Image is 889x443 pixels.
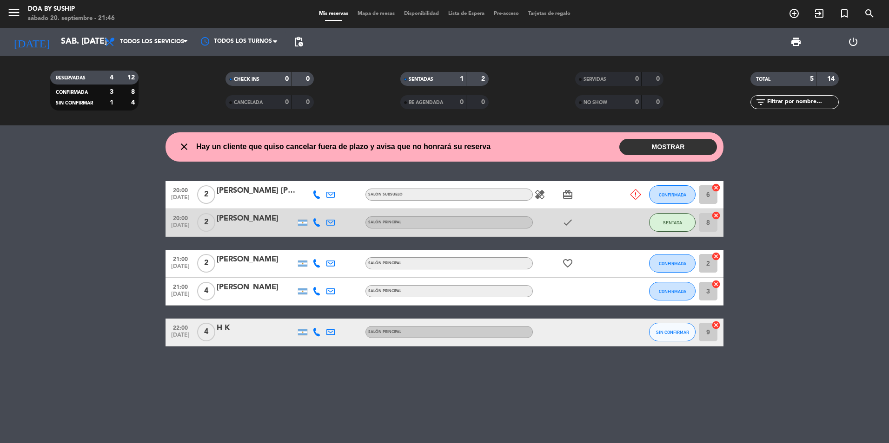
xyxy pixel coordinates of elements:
span: SENTADAS [409,77,433,82]
strong: 1 [460,76,464,82]
span: [DATE] [169,195,192,205]
strong: 3 [110,89,113,95]
button: SENTADA [649,213,696,232]
span: TOTAL [756,77,770,82]
span: CONFIRMADA [56,90,88,95]
i: menu [7,6,21,20]
span: print [790,36,802,47]
span: Lista de Espera [444,11,489,16]
i: cancel [711,252,721,261]
i: cancel [711,183,721,192]
span: RESERVADAS [56,76,86,80]
div: [PERSON_NAME] [217,213,296,225]
strong: 12 [127,74,137,81]
span: SIN CONFIRMAR [656,330,689,335]
span: 4 [197,282,215,300]
i: cancel [711,280,721,289]
strong: 14 [827,76,836,82]
span: [DATE] [169,222,192,233]
div: DOA by SUSHIP [28,5,115,14]
div: [PERSON_NAME] [217,254,296,266]
span: Salón Principal [368,289,401,293]
span: CHECK INS [234,77,259,82]
i: favorite_border [562,258,573,269]
i: search [864,8,875,19]
button: CONFIRMADA [649,185,696,204]
strong: 1 [110,99,113,106]
strong: 4 [110,74,113,81]
span: Mapa de mesas [353,11,399,16]
div: [PERSON_NAME] [PERSON_NAME] [217,185,296,197]
i: arrow_drop_down [86,36,98,47]
i: exit_to_app [814,8,825,19]
div: [PERSON_NAME] [217,281,296,293]
span: Salón Principal [368,261,401,265]
strong: 4 [131,99,137,106]
span: pending_actions [293,36,304,47]
span: Tarjetas de regalo [524,11,575,16]
span: 2 [197,213,215,232]
span: Hay un cliente que quiso cancelar fuera de plazo y avisa que no honrará su reserva [196,141,491,153]
span: [DATE] [169,263,192,274]
span: Pre-acceso [489,11,524,16]
strong: 0 [306,99,312,105]
span: Todos los servicios [120,39,184,45]
span: 4 [197,323,215,341]
span: [DATE] [169,291,192,302]
span: 21:00 [169,253,192,264]
span: [DATE] [169,332,192,343]
strong: 0 [460,99,464,105]
span: 2 [197,185,215,204]
button: CONFIRMADA [649,254,696,273]
span: CONFIRMADA [659,261,686,266]
strong: 2 [481,76,487,82]
strong: 0 [285,76,289,82]
i: cancel [711,211,721,220]
span: CANCELADA [234,100,263,105]
button: SIN CONFIRMAR [649,323,696,341]
div: LOG OUT [825,28,882,56]
strong: 5 [810,76,814,82]
i: cancel [711,320,721,330]
span: Salón Principal [368,330,401,334]
i: card_giftcard [562,189,573,200]
i: turned_in_not [839,8,850,19]
i: close [179,141,190,152]
strong: 0 [635,76,639,82]
i: check [562,217,573,228]
span: NO SHOW [584,100,607,105]
span: 2 [197,254,215,273]
button: menu [7,6,21,23]
strong: 0 [635,99,639,105]
strong: 0 [306,76,312,82]
span: SIN CONFIRMAR [56,101,93,105]
input: Filtrar por nombre... [766,97,838,107]
strong: 0 [656,99,662,105]
i: healing [534,189,545,200]
strong: 8 [131,89,137,95]
span: Salón Subsuelo [368,193,403,196]
strong: 0 [656,76,662,82]
span: 22:00 [169,322,192,332]
span: RE AGENDADA [409,100,443,105]
span: CONFIRMADA [659,192,686,197]
i: add_circle_outline [789,8,800,19]
span: Disponibilidad [399,11,444,16]
span: SERVIDAS [584,77,606,82]
div: H K [217,322,296,334]
strong: 0 [285,99,289,105]
div: sábado 20. septiembre - 21:46 [28,14,115,23]
i: filter_list [755,97,766,108]
span: 21:00 [169,281,192,292]
i: [DATE] [7,32,56,52]
span: Salón Principal [368,221,401,224]
strong: 0 [481,99,487,105]
span: 20:00 [169,184,192,195]
span: CONFIRMADA [659,289,686,294]
button: CONFIRMADA [649,282,696,300]
i: power_settings_new [848,36,859,47]
span: 20:00 [169,212,192,223]
span: SENTADA [663,220,682,225]
button: MOSTRAR [619,139,717,155]
span: Mis reservas [314,11,353,16]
